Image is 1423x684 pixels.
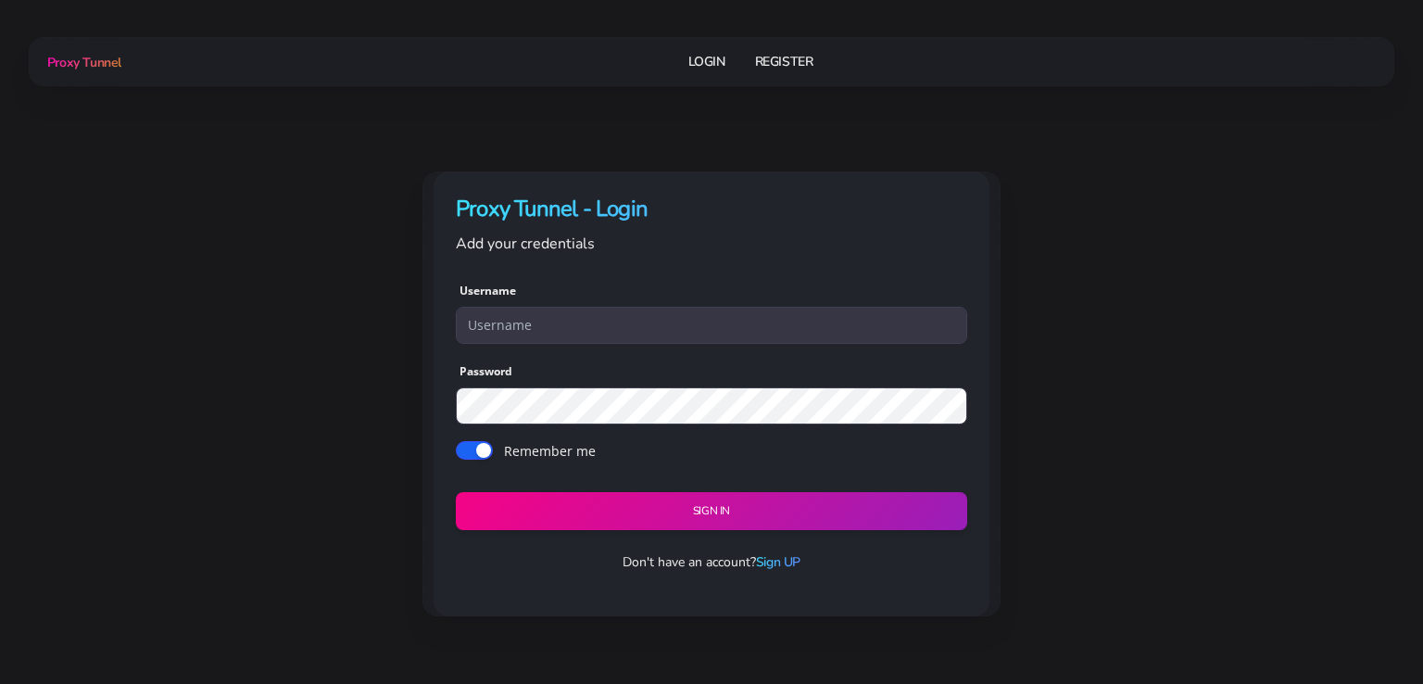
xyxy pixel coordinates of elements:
[688,44,725,79] a: Login
[755,44,813,79] a: Register
[756,553,800,571] a: Sign UP
[1316,577,1400,661] iframe: Webchat Widget
[44,47,121,77] a: Proxy Tunnel
[47,54,121,71] span: Proxy Tunnel
[456,232,967,256] p: Add your credentials
[456,492,967,530] button: Sign in
[504,441,596,461] label: Remember me
[460,363,512,380] label: Password
[460,283,516,299] label: Username
[456,194,967,224] h4: Proxy Tunnel - Login
[456,307,967,344] input: Username
[441,552,982,572] p: Don't have an account?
